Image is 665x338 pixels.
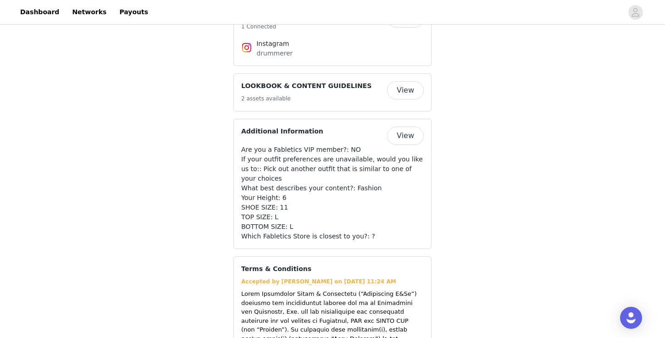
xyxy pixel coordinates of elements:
[241,223,293,230] span: BOTTOM SIZE: L
[241,264,311,274] h4: Terms & Conditions
[241,81,371,91] h4: LOOKBOOK & CONTENT GUIDELINES
[241,127,323,136] h4: Additional Information
[256,39,409,49] h4: Instagram
[387,127,424,145] button: View
[114,2,154,22] a: Payouts
[241,184,382,192] span: What best describes your content?: Fashion
[233,1,432,66] div: Networks
[241,94,371,103] h5: 2 assets available
[620,307,642,329] div: Open Intercom Messenger
[241,146,361,153] span: Are you a Fabletics VIP member?: NO
[233,119,432,249] div: Additional Information
[241,194,287,201] span: Your Height: 6
[241,204,288,211] span: SHOE SIZE: 11
[15,2,65,22] a: Dashboard
[256,49,409,58] p: drummerer
[241,42,252,53] img: Instagram Icon
[66,2,112,22] a: Networks
[241,22,276,31] h5: 1 Connected
[241,277,424,286] div: Accepted by [PERSON_NAME] on [DATE] 11:24 AM
[241,233,375,240] span: Which Fabletics Store is closest to you?: ?
[387,81,424,100] button: View
[241,155,423,182] span: If your outfit preferences are unavailable, would you like us to:: Pick out another outfit that i...
[233,73,432,111] div: LOOKBOOK & CONTENT GUIDELINES
[631,5,640,20] div: avatar
[241,213,278,221] span: TOP SIZE: L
